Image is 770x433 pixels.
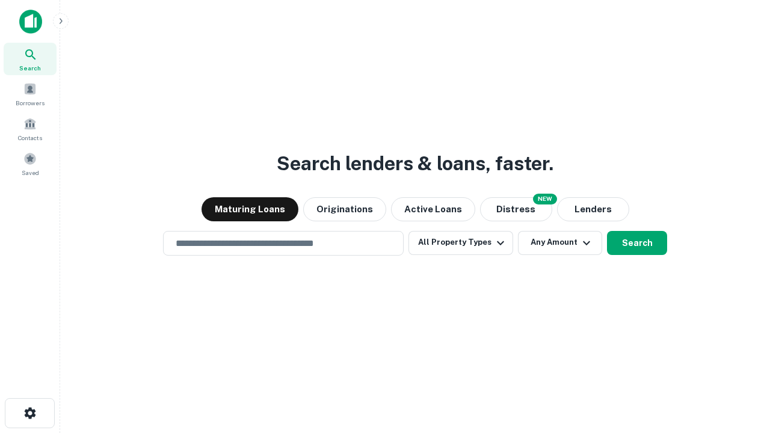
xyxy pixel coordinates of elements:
div: NEW [533,194,557,204]
a: Borrowers [4,78,57,110]
a: Search [4,43,57,75]
span: Contacts [18,133,42,143]
iframe: Chat Widget [710,337,770,395]
button: Maturing Loans [202,197,298,221]
span: Search [19,63,41,73]
button: Active Loans [391,197,475,221]
span: Saved [22,168,39,177]
button: Search distressed loans with lien and other non-mortgage details. [480,197,552,221]
button: All Property Types [408,231,513,255]
a: Contacts [4,112,57,145]
span: Borrowers [16,98,45,108]
button: Originations [303,197,386,221]
h3: Search lenders & loans, faster. [277,149,553,178]
button: Any Amount [518,231,602,255]
a: Saved [4,147,57,180]
button: Search [607,231,667,255]
img: capitalize-icon.png [19,10,42,34]
button: Lenders [557,197,629,221]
